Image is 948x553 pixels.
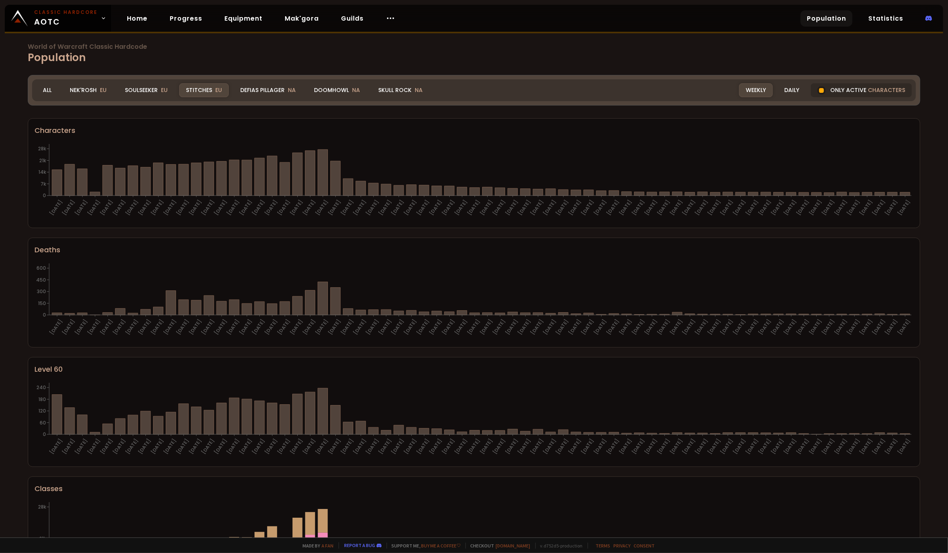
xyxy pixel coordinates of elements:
[668,438,684,455] text: [DATE]
[428,438,444,455] text: [DATE]
[795,199,810,217] text: [DATE]
[858,438,874,455] text: [DATE]
[491,318,507,336] text: [DATE]
[517,438,532,455] text: [DATE]
[263,318,279,336] text: [DATE]
[179,83,229,97] div: Stitches
[40,419,46,426] tspan: 60
[276,199,291,217] text: [DATE]
[440,199,456,217] text: [DATE]
[111,318,127,336] text: [DATE]
[479,438,494,455] text: [DATE]
[99,318,114,336] text: [DATE]
[403,199,418,217] text: [DATE]
[656,199,671,217] text: [DATE]
[707,438,722,455] text: [DATE]
[278,10,325,27] a: Mak'gora
[387,543,461,549] span: Support me,
[896,318,912,336] text: [DATE]
[634,543,655,549] a: Consent
[846,438,861,455] text: [DATE]
[215,86,222,94] span: EU
[5,5,111,32] a: Classic HardcoreAOTC
[276,318,291,336] text: [DATE]
[28,44,920,50] span: World of Warcraft Classic Hardcode
[416,199,431,217] text: [DATE]
[884,318,899,336] text: [DATE]
[276,438,291,455] text: [DATE]
[352,318,368,336] text: [DATE]
[188,318,203,336] text: [DATE]
[681,318,697,336] text: [DATE]
[365,438,380,455] text: [DATE]
[327,438,342,455] text: [DATE]
[188,199,203,217] text: [DATE]
[38,396,46,403] tspan: 180
[770,438,785,455] text: [DATE]
[339,199,355,217] text: [DATE]
[491,199,507,217] text: [DATE]
[453,318,469,336] text: [DATE]
[618,318,633,336] text: [DATE]
[390,199,406,217] text: [DATE]
[440,438,456,455] text: [DATE]
[377,438,393,455] text: [DATE]
[377,199,393,217] text: [DATE]
[298,543,334,549] span: Made by
[38,145,46,152] tspan: 28k
[314,318,329,336] text: [DATE]
[833,318,848,336] text: [DATE]
[162,199,178,217] text: [DATE]
[707,199,722,217] text: [DATE]
[149,438,165,455] text: [DATE]
[34,125,914,136] div: Characters
[732,438,747,455] text: [DATE]
[820,438,836,455] text: [DATE]
[465,543,530,549] span: Checkout
[517,318,532,336] text: [DATE]
[811,83,912,97] div: Only active
[200,438,216,455] text: [DATE]
[163,10,209,27] a: Progress
[862,10,910,27] a: Statistics
[213,318,228,336] text: [DATE]
[365,318,380,336] text: [DATE]
[234,83,303,97] div: Defias Pillager
[36,276,46,283] tspan: 450
[390,438,406,455] text: [DATE]
[580,438,596,455] text: [DATE]
[605,438,621,455] text: [DATE]
[74,318,89,336] text: [DATE]
[74,438,89,455] text: [DATE]
[74,199,89,217] text: [DATE]
[681,199,697,217] text: [DATE]
[782,199,798,217] text: [DATE]
[643,438,659,455] text: [DATE]
[719,318,735,336] text: [DATE]
[643,199,659,217] text: [DATE]
[335,10,370,27] a: Guilds
[801,10,852,27] a: Population
[38,503,46,510] tspan: 28k
[871,438,887,455] text: [DATE]
[403,438,418,455] text: [DATE]
[529,318,545,336] text: [DATE]
[86,199,102,217] text: [DATE]
[593,199,608,217] text: [DATE]
[719,199,735,217] text: [DATE]
[517,199,532,217] text: [DATE]
[339,318,355,336] text: [DATE]
[479,318,494,336] text: [DATE]
[668,318,684,336] text: [DATE]
[390,318,406,336] text: [DATE]
[605,199,621,217] text: [DATE]
[149,199,165,217] text: [DATE]
[48,438,64,455] text: [DATE]
[48,199,64,217] text: [DATE]
[307,83,367,97] div: Doomhowl
[377,318,393,336] text: [DATE]
[218,10,269,27] a: Equipment
[34,9,98,28] span: AOTC
[567,199,583,217] text: [DATE]
[479,199,494,217] text: [DATE]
